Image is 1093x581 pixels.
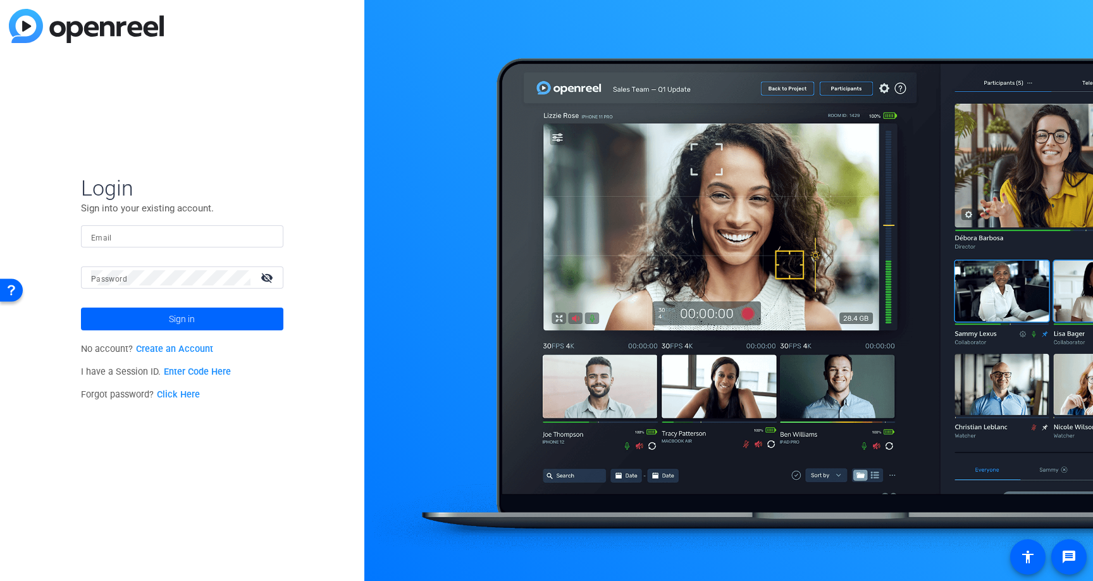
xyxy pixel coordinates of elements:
[157,389,200,400] a: Click Here
[81,201,283,215] p: Sign into your existing account.
[164,366,231,377] a: Enter Code Here
[1020,549,1035,565] mat-icon: accessibility
[81,344,213,354] span: No account?
[9,9,164,43] img: blue-gradient.svg
[81,366,231,377] span: I have a Session ID.
[1061,549,1077,565] mat-icon: message
[81,175,283,201] span: Login
[253,268,283,287] mat-icon: visibility_off
[169,303,195,335] span: Sign in
[91,275,127,284] mat-label: Password
[91,234,112,242] mat-label: Email
[136,344,213,354] a: Create an Account
[81,389,200,400] span: Forgot password?
[91,229,273,244] input: Enter Email Address
[81,308,283,330] button: Sign in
